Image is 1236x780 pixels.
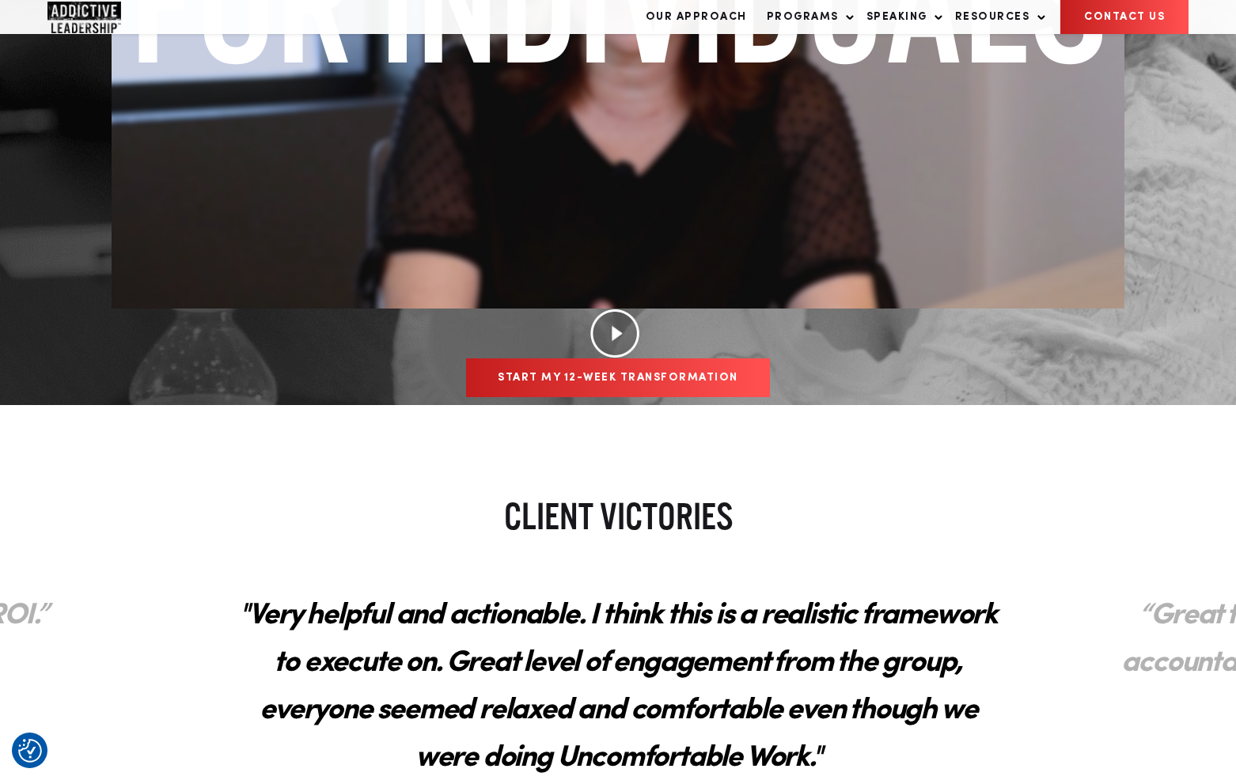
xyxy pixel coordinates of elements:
[294,492,942,540] h2: CLIENT VICTORIES
[859,1,943,33] a: Speaking
[18,739,42,763] button: Consent Preferences
[47,2,142,33] a: Home
[638,1,755,33] a: Our Approach
[759,1,855,33] a: Programs
[590,309,639,358] img: Play video
[18,739,42,763] img: Revisit consent button
[947,1,1046,33] a: Resources
[47,2,121,33] img: Company Logo
[466,358,770,397] a: Start my 12-week transformation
